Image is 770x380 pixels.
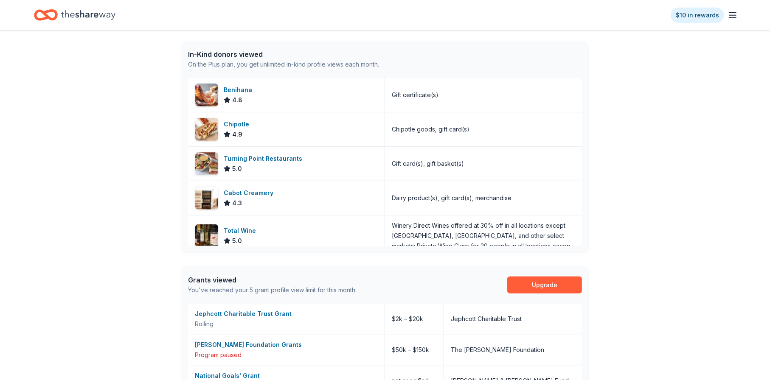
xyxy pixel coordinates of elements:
span: 4.3 [232,198,242,208]
div: On the Plus plan, you get unlimited in-kind profile views each month. [188,59,379,70]
div: $50k – $150k [385,335,444,365]
img: Image for Turning Point Restaurants [195,152,218,175]
div: Chipotle goods, gift card(s) [392,124,469,134]
div: In-Kind donors viewed [188,49,379,59]
div: $2k – $20k [385,304,444,334]
div: Winery Direct Wines offered at 30% off in all locations except [GEOGRAPHIC_DATA], [GEOGRAPHIC_DAT... [392,221,575,251]
div: Cabot Creamery [224,188,277,198]
div: Gift card(s), gift basket(s) [392,159,464,169]
div: Chipotle [224,119,253,129]
img: Image for Cabot Creamery [195,187,218,210]
img: Image for Benihana [195,84,218,106]
div: Total Wine [224,226,259,236]
img: Image for Total Wine [195,224,218,247]
span: 4.8 [232,95,242,105]
span: 5.0 [232,236,242,246]
img: Image for Chipotle [195,118,218,141]
div: Program paused [195,350,378,360]
div: Jephcott Charitable Trust Grant [195,309,378,319]
div: Turning Point Restaurants [224,154,306,164]
div: The [PERSON_NAME] Foundation [451,345,544,355]
span: 4.9 [232,129,242,140]
div: Benihana [224,85,256,95]
div: Grants viewed [188,275,357,285]
div: [PERSON_NAME] Foundation Grants [195,340,378,350]
div: Gift certificate(s) [392,90,438,100]
a: Upgrade [507,277,582,293]
div: Jephcott Charitable Trust [451,314,522,324]
span: 5.0 [232,164,242,174]
a: $10 in rewards [671,8,724,23]
div: Rolling [195,319,378,329]
div: You've reached your 5 grant profile view limit for this month. [188,285,357,295]
div: Dairy product(s), gift card(s), merchandise [392,193,511,203]
a: Home [34,5,115,25]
